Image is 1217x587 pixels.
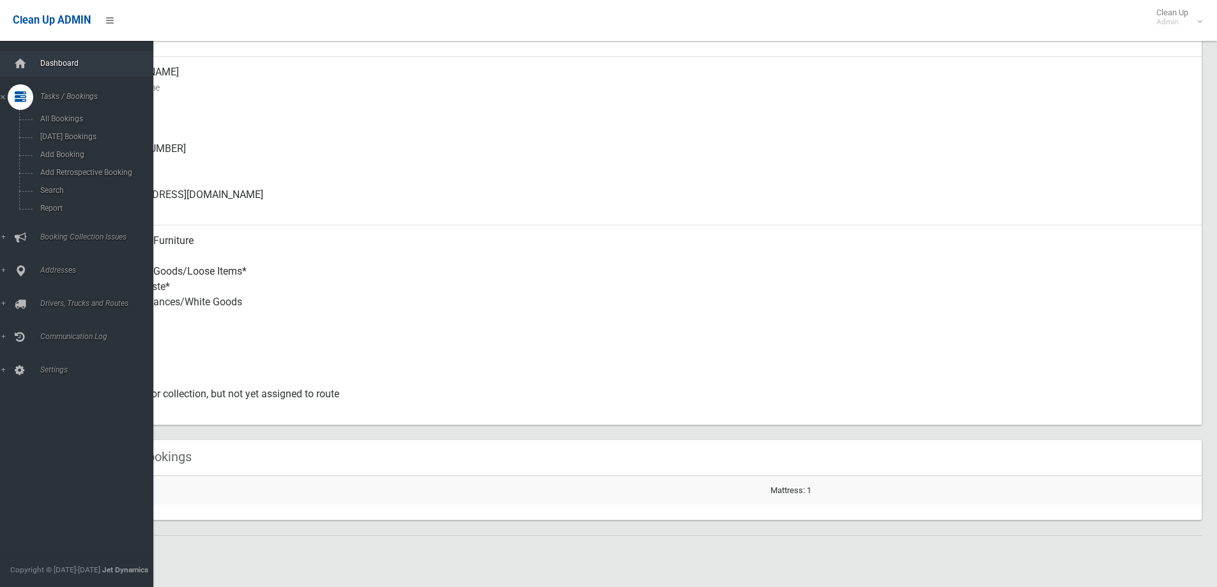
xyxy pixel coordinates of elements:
[36,204,152,213] span: Report
[36,59,163,68] span: Dashboard
[102,310,1191,325] small: Items
[1150,8,1201,27] span: Clean Up
[102,80,1191,95] small: Contact Name
[102,111,1191,126] small: Mobile
[102,156,1191,172] small: Landline
[36,332,163,341] span: Communication Log
[36,150,152,159] span: Add Booking
[1156,17,1188,27] small: Admin
[102,379,1191,425] div: Approved for collection, but not yet assigned to route
[36,114,152,123] span: All Bookings
[36,168,152,177] span: Add Retrospective Booking
[56,179,1202,225] a: [EMAIL_ADDRESS][DOMAIN_NAME]Email
[102,57,1191,103] div: [PERSON_NAME]
[765,476,1202,505] td: Mattress: 1
[102,565,148,574] strong: Jet Dynamics
[102,133,1191,179] div: [PHONE_NUMBER]
[36,92,163,101] span: Tasks / Bookings
[102,202,1191,218] small: Email
[102,179,1191,225] div: [EMAIL_ADDRESS][DOMAIN_NAME]
[36,186,152,195] span: Search
[36,233,163,241] span: Booking Collection Issues
[36,365,163,374] span: Settings
[102,225,1191,333] div: Household Furniture Electronics Household Goods/Loose Items* Garden Waste* Metal Appliances/White...
[102,402,1191,417] small: Status
[102,333,1191,379] div: No
[102,356,1191,371] small: Oversized
[36,266,163,275] span: Addresses
[13,14,91,26] span: Clean Up ADMIN
[36,132,152,141] span: [DATE] Bookings
[36,299,163,308] span: Drivers, Trucks and Routes
[10,565,100,574] span: Copyright © [DATE]-[DATE]
[56,551,1202,568] h2: History
[102,34,1191,49] small: Zone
